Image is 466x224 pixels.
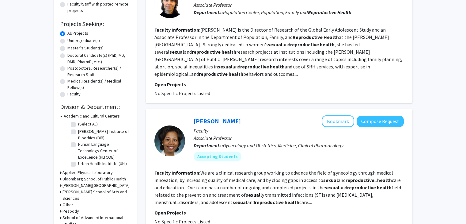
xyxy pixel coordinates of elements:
label: Postdoctoral Researcher(s) / Research Staff [67,65,131,78]
b: sexual [323,177,338,183]
b: Departments: [194,9,223,15]
b: health [377,184,392,191]
span: Population Center, Population, Family and [223,9,351,15]
p: Open Projects [154,81,404,88]
iframe: Chat [5,196,26,219]
b: reproductive [255,199,284,205]
p: Associate Professor [194,134,404,142]
b: sexual [268,41,282,48]
p: Faculty [194,127,404,134]
b: reproductive [240,64,269,70]
b: reproductive [290,41,319,48]
label: All Projects [67,30,88,37]
b: health [222,49,236,55]
b: reproductive [192,49,221,55]
label: Medical Resident(s) / Medical Fellow(s) [67,78,131,91]
b: Faculty Information: [154,170,200,176]
label: Faculty [67,91,81,97]
label: [PERSON_NAME] Institute of Bioethics (BIB) [78,128,129,141]
b: health [229,71,243,77]
b: sexual [218,64,233,70]
h3: [PERSON_NAME][GEOGRAPHIC_DATA] [63,182,130,189]
label: Urban Health Institute (UHI) [78,160,127,167]
button: Compose Request to Jenell Coleman [357,116,404,127]
fg-read-more: We are a clinical research group working to advance the field of gynecology through medical innov... [154,170,401,205]
label: (Select All) [78,121,98,127]
b: health [285,199,299,205]
button: Add Jenell Coleman to Bookmarks [322,115,354,127]
b: Health [324,34,339,40]
b: health [377,177,392,183]
label: Undergraduate(s) [67,37,100,44]
b: reproductive [346,177,374,183]
h3: Other [63,202,73,208]
b: Health [337,9,351,15]
h3: Applied Physics Laboratory [63,169,113,176]
h3: Peabody [63,208,79,214]
label: Master's Student(s) [67,45,104,51]
b: sexual [246,192,260,198]
fg-read-more: [PERSON_NAME] is the Director of Research of the Global Early Adolescent Study and an Associate P... [154,27,402,77]
b: reproductive [199,71,228,77]
mat-chip: Accepting Students [194,152,241,161]
label: Human Language Technology Center of Excellence (HLTCOE) [78,141,129,160]
h3: Bloomberg School of Public Health [63,176,126,182]
b: Reproductive [308,9,336,15]
h2: Division & Department: [60,103,131,110]
span: Gynecology and Obstetrics, Medicine, Clinical Pharmacology [223,142,343,149]
b: Faculty Information: [154,27,200,33]
a: [PERSON_NAME] [194,117,241,125]
label: Doctoral Candidate(s) (PhD, MD, DMD, PharmD, etc.) [67,52,131,65]
b: sexual [169,49,184,55]
h3: [PERSON_NAME] School of Arts and Sciences [63,189,131,202]
b: Departments: [194,142,223,149]
h3: Academic and Cultural Centers [64,113,120,119]
b: Reproductive [293,34,323,40]
b: sexual [233,199,247,205]
span: No Specific Projects Listed [154,90,210,96]
label: Faculty/Staff with posted remote projects [67,1,131,14]
p: Associate Professor [194,1,404,9]
b: health [320,41,335,48]
h2: Projects Seeking: [60,20,131,28]
b: reproductive [347,184,376,191]
b: health [270,64,285,70]
p: Open Projects [154,209,404,216]
b: sexual [325,184,339,191]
